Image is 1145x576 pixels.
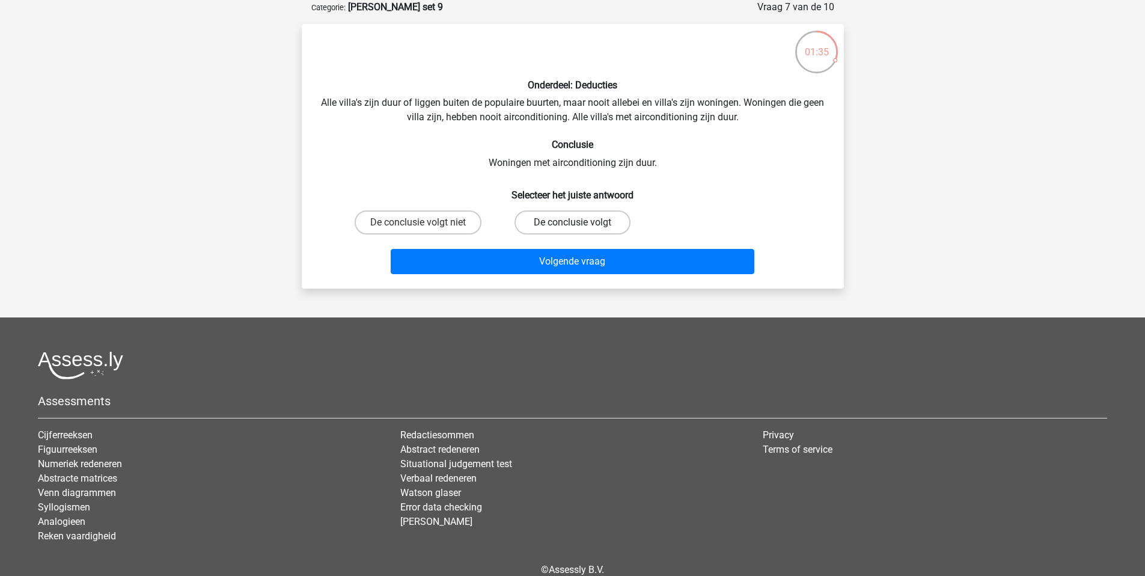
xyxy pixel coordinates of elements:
[400,458,512,470] a: Situational judgement test
[38,487,116,498] a: Venn diagrammen
[311,3,346,12] small: Categorie:
[38,473,117,484] a: Abstracte matrices
[400,516,472,527] a: [PERSON_NAME]
[38,530,116,542] a: Reken vaardigheid
[400,429,474,441] a: Redactiesommen
[549,564,604,575] a: Assessly B.V.
[321,139,825,150] h6: Conclusie
[38,394,1107,408] h5: Assessments
[355,210,481,234] label: De conclusie volgt niet
[38,458,122,470] a: Numeriek redeneren
[38,444,97,455] a: Figuurreeksen
[400,487,461,498] a: Watson glaser
[763,429,794,441] a: Privacy
[307,34,839,279] div: Alle villa's zijn duur of liggen buiten de populaire buurten, maar nooit allebei en villa's zijn ...
[400,473,477,484] a: Verbaal redeneren
[794,29,839,60] div: 01:35
[763,444,832,455] a: Terms of service
[514,210,631,234] label: De conclusie volgt
[38,351,123,379] img: Assessly logo
[391,249,754,274] button: Volgende vraag
[321,79,825,91] h6: Onderdeel: Deducties
[38,516,85,527] a: Analogieen
[321,180,825,201] h6: Selecteer het juiste antwoord
[400,444,480,455] a: Abstract redeneren
[38,429,93,441] a: Cijferreeksen
[348,1,443,13] strong: [PERSON_NAME] set 9
[38,501,90,513] a: Syllogismen
[400,501,482,513] a: Error data checking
